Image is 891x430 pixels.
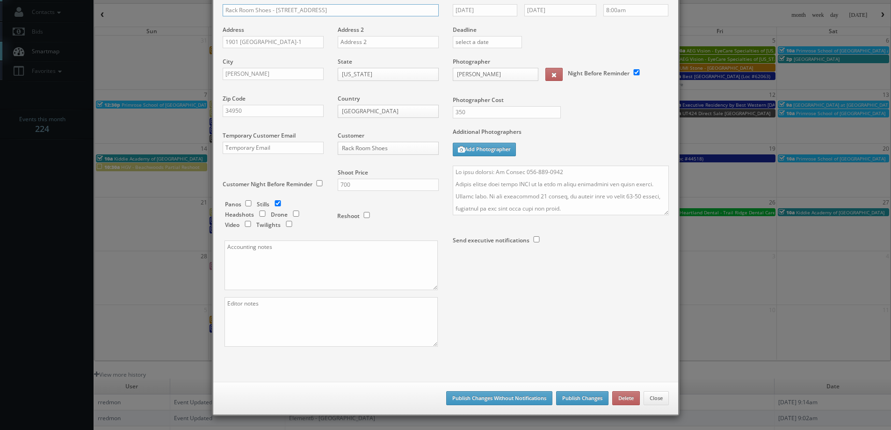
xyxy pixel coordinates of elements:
label: Twilights [256,221,281,229]
a: Rack Room Shoes [338,142,439,155]
span: Rack Room Shoes [342,142,426,154]
label: City [223,58,233,66]
label: Drone [271,211,288,219]
input: Select a date [524,4,596,16]
input: City [223,68,324,80]
label: Stills [257,200,269,208]
label: Address 2 [338,26,364,34]
label: Country [338,95,360,102]
label: Reshoot [337,212,360,220]
label: State [338,58,352,66]
input: Address [223,36,324,48]
label: Temporary Customer Email [223,131,296,139]
input: Title [223,4,439,16]
label: Shoot Price [338,168,368,176]
a: [PERSON_NAME] [453,68,538,81]
button: Publish Changes Without Notifications [446,391,552,405]
span: [GEOGRAPHIC_DATA] [342,105,426,117]
label: Night Before Reminder [568,69,630,77]
input: Photographer Cost [453,106,561,118]
label: Panos [225,200,241,208]
input: Zip Code [223,105,324,117]
label: Photographer Cost [446,96,676,104]
span: [PERSON_NAME] [457,68,526,80]
label: Customer [338,131,364,139]
label: Customer Night Before Reminder [223,180,312,188]
label: Headshots [225,211,254,219]
button: Delete [612,391,640,405]
button: Close [644,391,669,405]
label: Address [223,26,244,34]
input: Temporary Email [223,142,324,154]
label: Additional Photographers [453,128,669,140]
button: Publish Changes [556,391,608,405]
input: select a date [453,36,522,48]
input: Select a date [453,4,518,16]
input: Address 2 [338,36,439,48]
a: [GEOGRAPHIC_DATA] [338,105,439,118]
input: Shoot Price [338,179,439,191]
button: Add Photographer [453,143,516,156]
label: Zip Code [223,95,246,102]
label: Photographer [453,58,490,66]
label: Deadline [446,26,676,34]
label: Send executive notifications [453,236,529,244]
a: [US_STATE] [338,68,439,81]
span: [US_STATE] [342,68,426,80]
label: Video [225,221,239,229]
